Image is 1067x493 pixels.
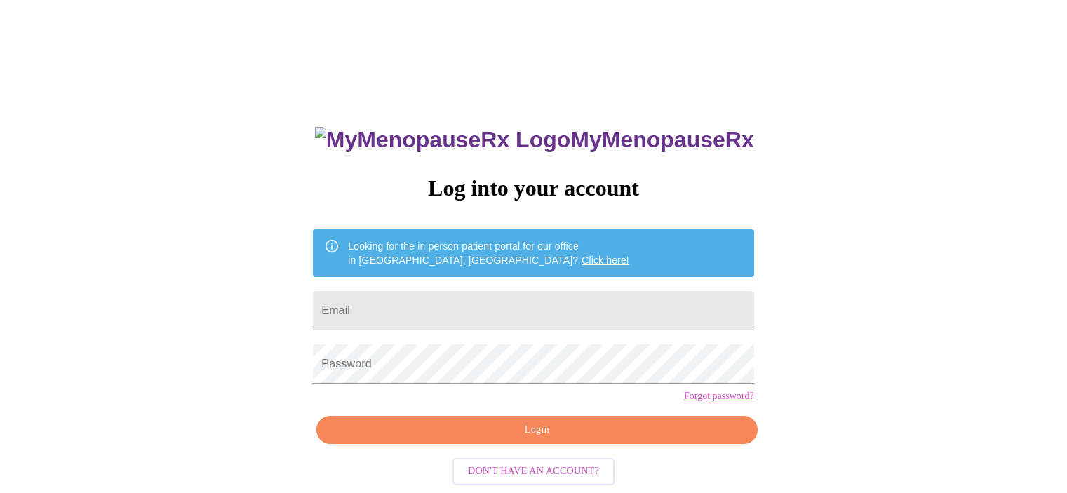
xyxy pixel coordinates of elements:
[348,234,629,273] div: Looking for the in person patient portal for our office in [GEOGRAPHIC_DATA], [GEOGRAPHIC_DATA]?
[582,255,629,266] a: Click here!
[316,416,757,445] button: Login
[315,127,570,153] img: MyMenopauseRx Logo
[315,127,754,153] h3: MyMenopauseRx
[333,421,741,439] span: Login
[684,391,754,402] a: Forgot password?
[449,464,618,476] a: Don't have an account?
[313,175,753,201] h3: Log into your account
[452,458,615,485] button: Don't have an account?
[468,463,599,480] span: Don't have an account?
